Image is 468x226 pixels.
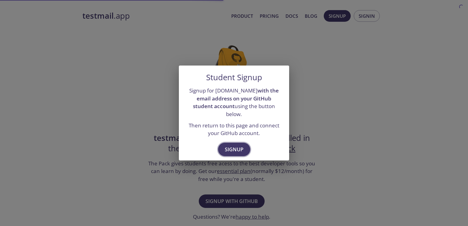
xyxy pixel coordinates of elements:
span: Signup [225,145,243,154]
h5: Student Signup [206,73,262,82]
p: Signup for [DOMAIN_NAME] using the button below. [186,87,282,118]
p: Then return to this page and connect your GitHub account. [186,122,282,137]
button: Signup [218,143,250,156]
strong: with the email address on your GitHub student account [193,87,279,110]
